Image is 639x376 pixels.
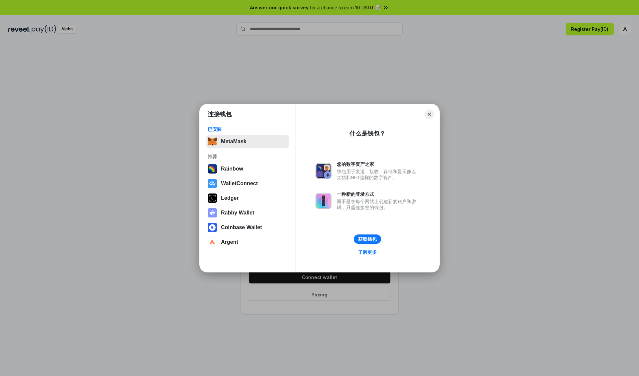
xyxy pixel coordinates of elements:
[208,164,217,174] img: svg+xml,%3Csvg%20width%3D%22120%22%20height%3D%22120%22%20viewBox%3D%220%200%20120%20120%22%20fil...
[354,248,381,256] a: 了解更多
[337,161,419,167] div: 您的数字资产之家
[337,169,419,181] div: 钱包用于发送、接收、存储和显示像以太坊和NFT这样的数字资产。
[425,110,434,119] button: Close
[354,234,381,244] button: 获取钱包
[221,195,239,201] div: Ledger
[221,139,246,145] div: MetaMask
[208,208,217,217] img: svg+xml,%3Csvg%20xmlns%3D%22http%3A%2F%2Fwww.w3.org%2F2000%2Fsvg%22%20fill%3D%22none%22%20viewBox...
[206,162,289,176] button: Rainbow
[358,249,377,255] div: 了解更多
[206,135,289,148] button: MetaMask
[208,137,217,146] img: svg+xml,%3Csvg%20fill%3D%22none%22%20height%3D%2233%22%20viewBox%3D%220%200%2035%2033%22%20width%...
[358,236,377,242] div: 获取钱包
[221,210,254,216] div: Rabby Wallet
[208,223,217,232] img: svg+xml,%3Csvg%20width%3D%2228%22%20height%3D%2228%22%20viewBox%3D%220%200%2028%2028%22%20fill%3D...
[208,154,287,160] div: 推荐
[221,166,243,172] div: Rainbow
[208,193,217,203] img: svg+xml,%3Csvg%20xmlns%3D%22http%3A%2F%2Fwww.w3.org%2F2000%2Fsvg%22%20width%3D%2228%22%20height%3...
[221,181,258,187] div: WalletConnect
[337,198,419,210] div: 而不是在每个网站上创建新的账户和密码，只需连接您的钱包。
[208,237,217,247] img: svg+xml,%3Csvg%20width%3D%2228%22%20height%3D%2228%22%20viewBox%3D%220%200%2028%2028%22%20fill%3D...
[206,206,289,219] button: Rabby Wallet
[221,224,262,230] div: Coinbase Wallet
[206,191,289,205] button: Ledger
[316,193,331,209] img: svg+xml,%3Csvg%20xmlns%3D%22http%3A%2F%2Fwww.w3.org%2F2000%2Fsvg%22%20fill%3D%22none%22%20viewBox...
[349,130,385,138] div: 什么是钱包？
[206,235,289,249] button: Argent
[221,239,238,245] div: Argent
[206,177,289,190] button: WalletConnect
[208,179,217,188] img: svg+xml,%3Csvg%20width%3D%2228%22%20height%3D%2228%22%20viewBox%3D%220%200%2028%2028%22%20fill%3D...
[316,163,331,179] img: svg+xml,%3Csvg%20xmlns%3D%22http%3A%2F%2Fwww.w3.org%2F2000%2Fsvg%22%20fill%3D%22none%22%20viewBox...
[337,191,419,197] div: 一种新的登录方式
[206,221,289,234] button: Coinbase Wallet
[208,126,287,132] div: 已安装
[208,110,232,118] h1: 连接钱包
